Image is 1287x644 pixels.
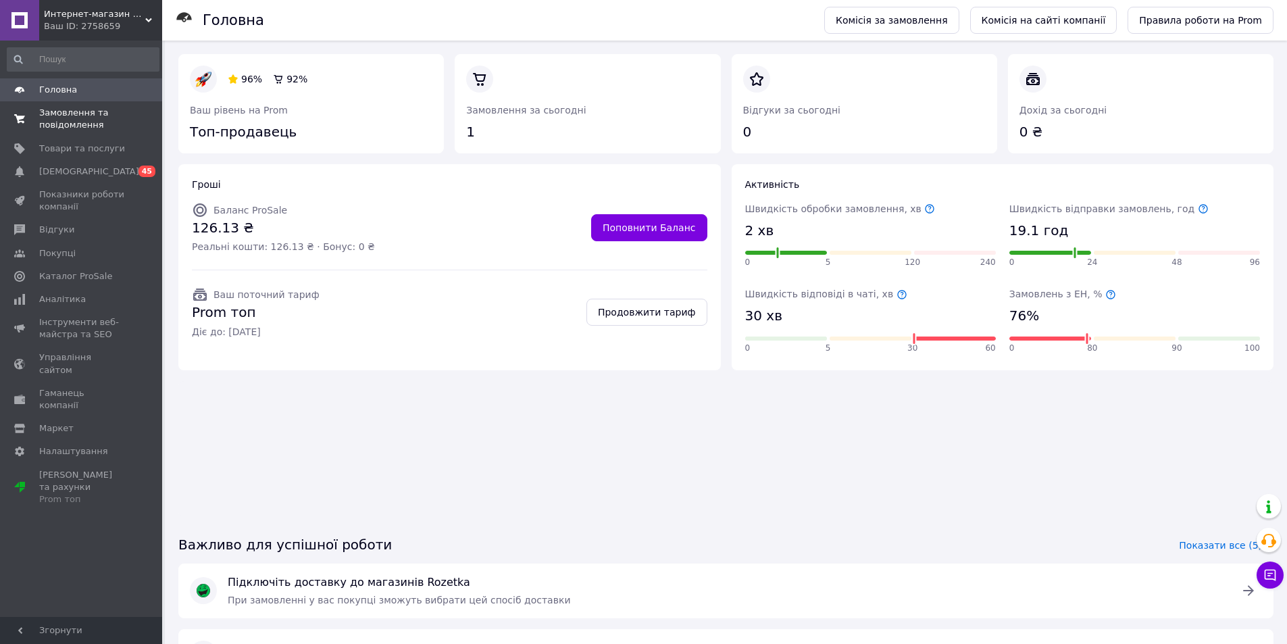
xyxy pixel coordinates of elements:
[228,575,1224,591] span: Підключіть доставку до магазинів Rozetka
[286,74,307,84] span: 92%
[192,325,320,339] span: Діє до: [DATE]
[213,205,287,216] span: Баланс ProSale
[1009,306,1039,326] span: 76%
[1244,343,1260,354] span: 100
[39,270,112,282] span: Каталог ProSale
[39,166,139,178] span: [DEMOGRAPHIC_DATA]
[1009,221,1068,241] span: 19.1 год
[970,7,1117,34] a: Комісія на сайті компанії
[44,20,162,32] div: Ваш ID: 2758659
[192,303,320,322] span: Prom топ
[586,299,707,326] a: Продовжити тариф
[39,224,74,236] span: Відгуки
[213,289,320,300] span: Ваш поточний тариф
[591,214,707,241] a: Поповнити Баланс
[192,179,221,190] span: Гроші
[907,343,917,354] span: 30
[138,166,155,177] span: 45
[39,316,125,341] span: Інструменти веб-майстра та SEO
[228,595,571,605] span: При замовленні у вас покупці зможуть вибрати цей спосіб доставки
[39,107,125,131] span: Замовлення та повідомлення
[39,247,76,259] span: Покупці
[745,306,782,326] span: 30 хв
[1009,343,1015,354] span: 0
[905,257,920,268] span: 120
[39,84,77,96] span: Головна
[39,143,125,155] span: Товари та послуги
[1009,257,1015,268] span: 0
[745,343,751,354] span: 0
[1257,562,1284,589] button: Чат з покупцем
[980,257,996,268] span: 240
[745,221,774,241] span: 2 хв
[178,535,392,555] span: Важливо для успішної роботи
[1179,539,1262,552] span: Показати все (5)
[824,7,959,34] a: Комісія за замовлення
[39,351,125,376] span: Управління сайтом
[192,240,375,253] span: Реальні кошти: 126.13 ₴ · Бонус: 0 ₴
[745,257,751,268] span: 0
[39,387,125,412] span: Гаманець компанії
[1009,203,1209,214] span: Швидкість відправки замовлень, год
[1087,257,1097,268] span: 24
[7,47,159,72] input: Пошук
[1250,257,1260,268] span: 96
[39,469,125,506] span: [PERSON_NAME] та рахунки
[39,493,125,505] div: Prom топ
[985,343,995,354] span: 60
[745,179,800,190] span: Активність
[1171,343,1182,354] span: 90
[39,189,125,213] span: Показники роботи компанії
[745,289,907,299] span: Швидкість відповіді в чаті, хв
[1009,289,1116,299] span: Замовлень з ЕН, %
[39,445,108,457] span: Налаштування
[1128,7,1273,34] a: Правила роботи на Prom
[192,218,375,238] span: 126.13 ₴
[203,12,264,28] h1: Головна
[826,257,831,268] span: 5
[178,564,1273,618] a: Підключіть доставку до магазинів RozetkaПри замовленні у вас покупці зможуть вибрати цей спосіб д...
[1087,343,1097,354] span: 80
[44,8,145,20] span: Интернет-магазин AGRO-CLIMAT Сельхозтехники и оборудования
[1171,257,1182,268] span: 48
[39,422,74,435] span: Маркет
[826,343,831,354] span: 5
[745,203,936,214] span: Швидкість обробки замовлення, хв
[39,293,86,305] span: Аналітика
[241,74,262,84] span: 96%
